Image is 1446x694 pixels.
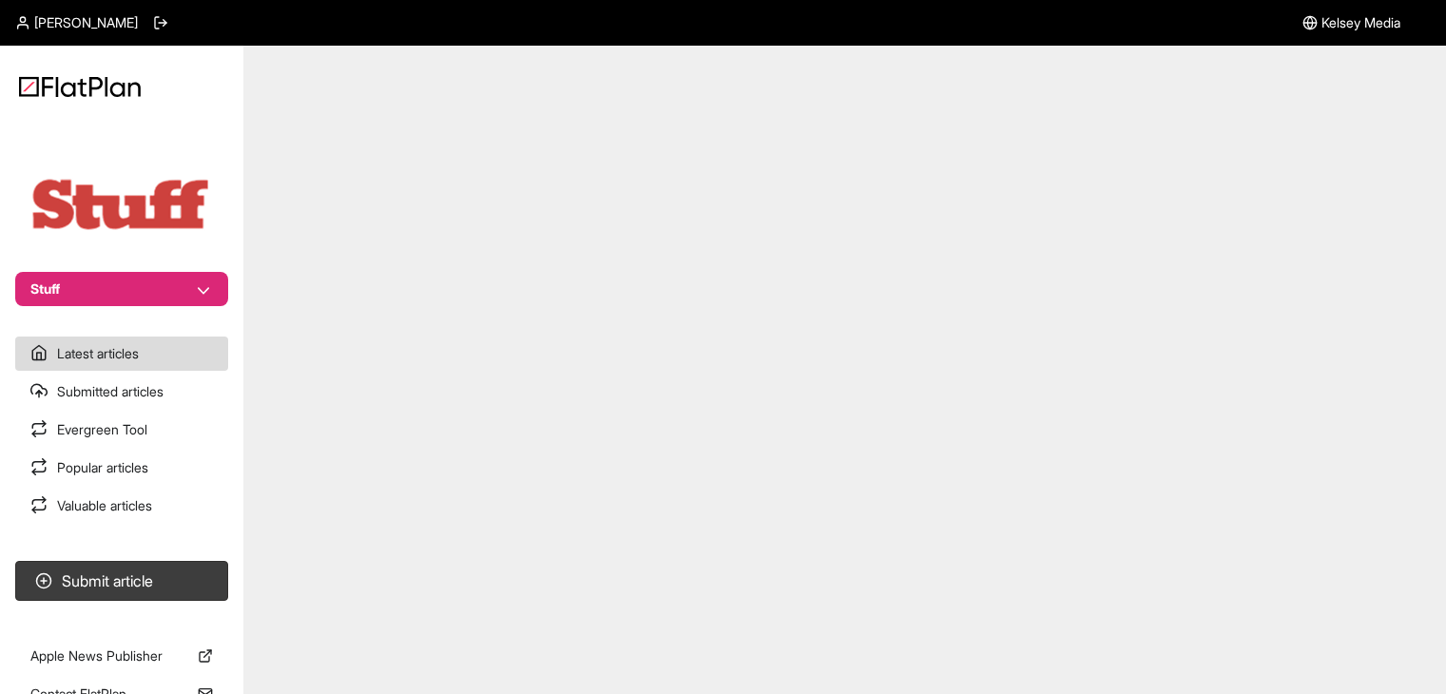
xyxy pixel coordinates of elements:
a: Submitted articles [15,375,228,409]
a: Popular articles [15,451,228,485]
a: Valuable articles [15,489,228,523]
a: Apple News Publisher [15,639,228,673]
span: Kelsey Media [1321,13,1400,32]
button: Submit article [15,561,228,601]
button: Stuff [15,272,228,306]
a: Evergreen Tool [15,413,228,447]
a: [PERSON_NAME] [15,13,138,32]
span: [PERSON_NAME] [34,13,138,32]
img: Publication Logo [27,175,217,234]
img: Logo [19,76,141,97]
a: Latest articles [15,337,228,371]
